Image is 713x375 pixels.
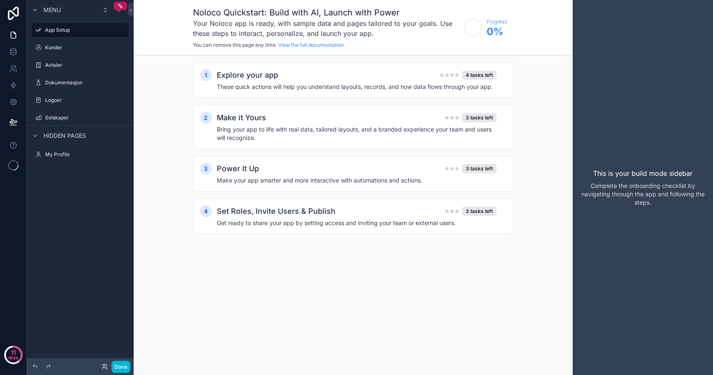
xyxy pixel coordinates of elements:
[8,352,18,363] p: days
[32,111,129,124] a: Selskaper
[487,18,507,25] span: Progress
[32,58,129,72] a: Avtaler
[45,27,124,33] label: App Setup
[462,164,497,173] div: 3 tasks left
[217,83,497,91] h4: These quick actions will help you understand layouts, records, and how data flows through your app.
[278,42,345,48] a: View the full documentation.
[112,361,130,373] button: Done
[200,69,212,81] div: 1
[217,163,259,175] h2: Power It Up
[134,56,573,256] div: scrollable content
[32,148,129,161] a: My Profile
[579,182,706,207] p: Complete the onboarding checklist by navigating through the app and following the steps.
[45,44,127,51] label: Kunder
[45,62,127,68] label: Avtaler
[43,6,61,14] span: Menu
[32,41,129,54] a: Kunder
[200,112,212,124] div: 2
[200,205,212,217] div: 4
[11,348,16,357] p: 11
[45,151,127,158] label: My Profile
[43,132,86,140] span: Hidden pages
[193,7,460,18] h1: Noloco Quickstart: Build with AI, Launch with Power
[32,76,129,89] a: Dokumentasjon
[217,205,335,217] h2: Set Roles, Invite Users & Publish
[217,69,278,81] h2: Explore your app
[462,207,497,216] div: 3 tasks left
[45,114,127,121] label: Selskaper
[217,219,497,227] h4: Get ready to share your app by setting access and inviting your team or external users.
[593,168,693,178] p: This is your build mode sidebar
[45,97,127,104] label: Logoer
[487,25,507,38] span: 0 %
[217,125,497,142] h4: Bring your app to life with real data, tailored layouts, and a branded experience your team and u...
[462,71,497,80] div: 4 tasks left
[193,42,277,48] span: You can remove this page any time.
[45,79,127,86] label: Dokumentasjon
[193,18,460,38] h3: Your Noloco app is ready, with sample data and pages tailored to your goals. Use these steps to i...
[200,163,212,175] div: 3
[32,94,129,107] a: Logoer
[217,112,266,124] h2: Make it Yours
[462,113,497,122] div: 3 tasks left
[217,176,497,185] h4: Make your app smarter and more interactive with automations and actions.
[32,23,129,37] a: App Setup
